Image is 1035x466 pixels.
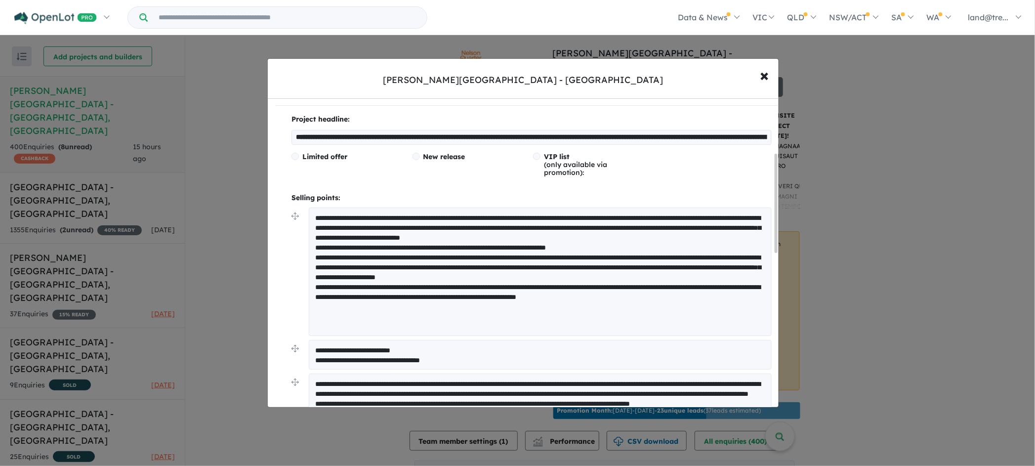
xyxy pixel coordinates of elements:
div: [PERSON_NAME][GEOGRAPHIC_DATA] - [GEOGRAPHIC_DATA] [383,74,663,86]
span: × [760,64,769,85]
span: land@tre... [968,12,1009,22]
input: Try estate name, suburb, builder or developer [150,7,425,28]
span: Limited offer [302,152,347,161]
p: Project headline: [291,114,775,126]
span: VIP list [544,152,570,161]
img: drag.svg [291,345,299,352]
img: drag.svg [291,379,299,386]
img: drag.svg [291,212,299,220]
span: New release [423,152,465,161]
img: Openlot PRO Logo White [14,12,97,24]
p: Selling points: [291,192,775,204]
span: (only available via promotion): [544,152,607,177]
